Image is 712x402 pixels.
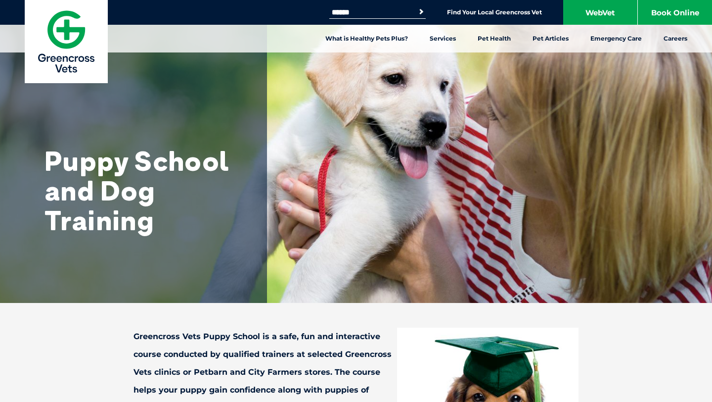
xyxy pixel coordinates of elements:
button: Search [416,7,426,17]
a: What is Healthy Pets Plus? [314,25,419,52]
a: Find Your Local Greencross Vet [447,8,542,16]
a: Emergency Care [579,25,653,52]
a: Pet Health [467,25,522,52]
a: Pet Articles [522,25,579,52]
a: Services [419,25,467,52]
a: Careers [653,25,698,52]
h1: Puppy School and Dog Training [44,146,242,235]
